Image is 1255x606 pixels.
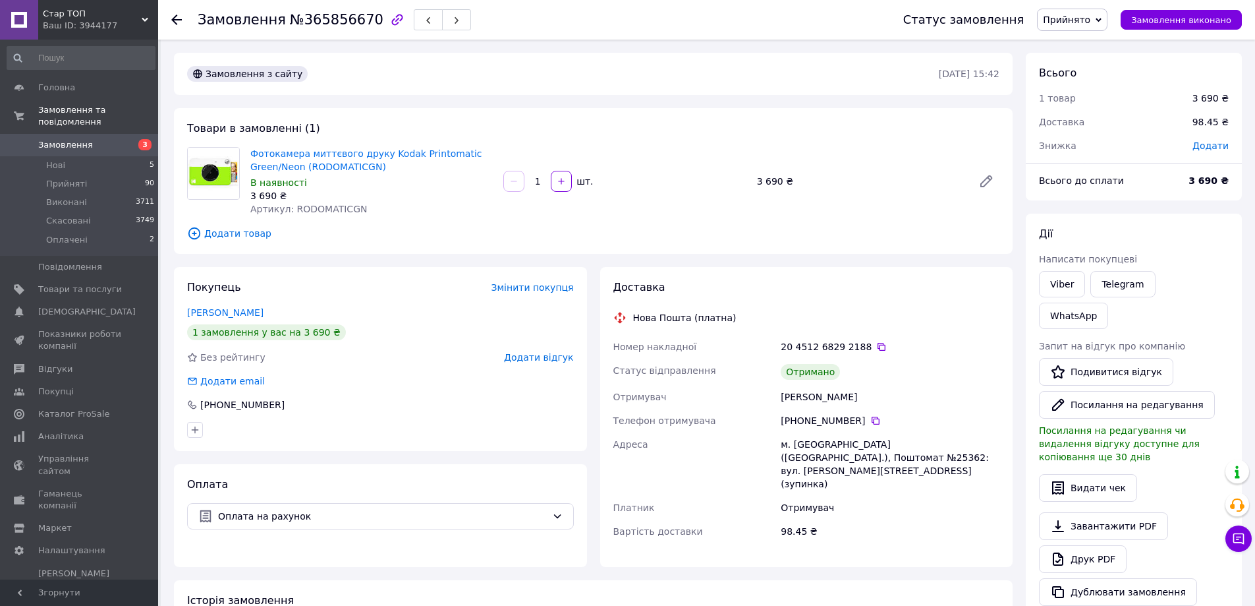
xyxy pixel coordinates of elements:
div: 3 690 ₴ [250,189,493,202]
span: Стар ТОП [43,8,142,20]
div: шт. [573,175,594,188]
a: Viber [1039,271,1085,297]
div: [PHONE_NUMBER] [199,398,286,411]
span: Показники роботи компанії [38,328,122,352]
span: Вартість доставки [613,526,703,537]
span: Скасовані [46,215,91,227]
span: Знижка [1039,140,1076,151]
span: Додати [1192,140,1229,151]
span: Телефон отримувача [613,415,716,426]
div: Ваш ID: 3944177 [43,20,158,32]
span: Замовлення та повідомлення [38,104,158,128]
span: Доставка [613,281,665,293]
span: Додати відгук [504,352,573,363]
span: Відгуки [38,363,72,375]
span: Запит на відгук про компанію [1039,341,1185,351]
span: Артикул: RODOMATICGN [250,204,367,214]
span: Всього [1039,67,1076,79]
span: Оплата [187,478,228,491]
span: В наявності [250,177,307,188]
span: Прийнято [1043,15,1090,25]
div: [PHONE_NUMBER] [781,414,999,427]
span: 3711 [136,197,154,208]
span: Оплачені [46,234,88,246]
div: 98.45 ₴ [778,520,1002,543]
span: Замовлення виконано [1131,15,1231,25]
span: Посилання на редагування чи видалення відгуку доступне для копіювання ще 30 днів [1039,425,1200,462]
span: Каталог ProSale [38,408,109,420]
span: Номер накладної [613,342,697,352]
a: [PERSON_NAME] [187,307,264,318]
time: [DATE] 15:42 [939,69,999,79]
a: Завантажити PDF [1039,512,1168,540]
span: Товари в замовленні (1) [187,122,320,135]
div: 98.45 ₴ [1185,107,1237,136]
button: Дублювати замовлення [1039,578,1197,606]
button: Замовлення виконано [1121,10,1242,30]
span: Прийняті [46,178,87,190]
span: Статус відправлення [613,365,716,376]
span: 2 [150,234,154,246]
button: Видати чек [1039,474,1137,502]
div: м. [GEOGRAPHIC_DATA] ([GEOGRAPHIC_DATA].), Поштомат №25362: вул. [PERSON_NAME][STREET_ADDRESS] (з... [778,433,1002,496]
a: Редагувати [973,168,999,195]
button: Чат з покупцем [1225,526,1252,552]
span: Написати покупцеві [1039,254,1137,264]
span: Виконані [46,197,87,208]
div: Статус замовлення [903,13,1024,26]
div: Повернутися назад [171,13,182,26]
span: [PERSON_NAME] та рахунки [38,568,122,604]
span: Змінити покупця [491,282,574,293]
span: Всього до сплати [1039,175,1124,186]
div: Отримувач [778,496,1002,520]
span: Отримувач [613,392,667,402]
span: 90 [145,178,154,190]
span: Додати товар [187,226,999,241]
div: Додати email [186,375,266,388]
span: Повідомлення [38,261,102,273]
div: 20 4512 6829 2188 [781,340,999,353]
div: 1 замовлення у вас на 3 690 ₴ [187,324,346,340]
span: Покупці [38,386,74,398]
input: Пошук [7,46,155,70]
span: Доставка [1039,117,1084,127]
span: 1 товар [1039,93,1076,104]
div: Нова Пошта (платна) [630,311,740,324]
b: 3 690 ₴ [1188,175,1229,186]
span: Маркет [38,522,72,534]
span: Оплата на рахунок [218,509,547,524]
div: Додати email [199,375,266,388]
span: 3 [138,139,152,150]
span: Гаманець компанії [38,488,122,512]
a: WhatsApp [1039,303,1108,329]
a: Подивитися відгук [1039,358,1173,386]
span: Замовлення [198,12,286,28]
span: 3749 [136,215,154,227]
a: Фотокамера миттєвого друку Kodak Printomatic Green/Neon (RODOMATICGN) [250,148,482,172]
span: Замовлення [38,139,93,151]
button: Посилання на редагування [1039,391,1215,419]
span: Дії [1039,227,1053,240]
span: Налаштування [38,545,105,557]
span: Управління сайтом [38,453,122,477]
div: Отримано [781,364,840,380]
div: Замовлення з сайту [187,66,308,82]
div: 3 690 ₴ [752,172,968,191]
a: Telegram [1090,271,1155,297]
span: Покупець [187,281,241,293]
span: [DEMOGRAPHIC_DATA] [38,306,136,318]
span: Адреса [613,439,648,450]
span: Аналітика [38,431,84,442]
img: Фотокамера миттєвого друку Kodak Printomatic Green/Neon (RODOMATICGN) [188,148,239,199]
span: Платник [613,502,655,513]
span: Головна [38,82,75,94]
span: Без рейтингу [200,352,265,363]
span: Нові [46,160,65,171]
span: Товари та послуги [38,284,122,295]
div: [PERSON_NAME] [778,385,1002,409]
span: №365856670 [290,12,383,28]
a: Друк PDF [1039,545,1127,573]
span: 5 [150,160,154,171]
div: 3 690 ₴ [1192,92,1229,105]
